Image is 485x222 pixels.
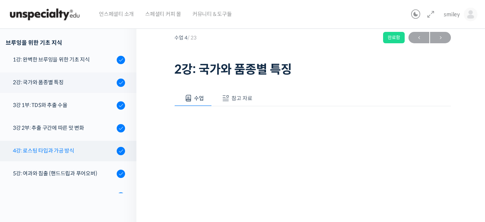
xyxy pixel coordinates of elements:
[24,170,28,176] span: 홈
[13,55,114,64] div: 1강: 완벽한 브루잉을 위한 기초 지식
[430,32,451,43] a: 다음→
[232,95,252,102] span: 참고 자료
[174,62,451,77] h1: 2강: 국가와 품종별 특징
[13,78,114,87] div: 2강: 국가와 품종별 특징
[13,169,114,178] div: 5강: 여과와 침출 (핸드드립과 푸어오버)
[188,35,197,41] span: / 23
[69,171,78,177] span: 대화
[6,38,125,48] div: 브루잉을 위한 기초 지식
[383,32,405,43] div: 완료함
[98,159,145,178] a: 설정
[408,33,429,43] span: ←
[13,124,114,132] div: 3강 2부: 추출 구간에 따른 맛 변화
[194,95,204,102] span: 수업
[50,159,98,178] a: 대화
[444,11,460,18] span: smiley
[408,32,429,43] a: ←이전
[174,35,197,40] span: 수업 4
[117,170,126,176] span: 설정
[13,146,114,155] div: 4강: 로스팅 타입과 가공 방식
[2,159,50,178] a: 홈
[430,33,451,43] span: →
[13,101,114,109] div: 3강 1부: TDS와 추출 수율
[13,192,114,200] div: 6강: [PERSON_NAME] 추출 도구의 특징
